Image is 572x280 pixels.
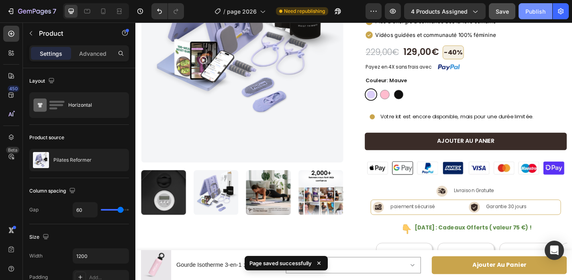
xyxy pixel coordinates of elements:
[519,3,552,19] button: Publish
[254,45,327,54] p: Payez en 4X sans frais avec
[79,49,106,58] p: Advanced
[489,3,515,19] button: Save
[496,8,509,15] span: Save
[40,49,62,58] p: Settings
[253,122,476,141] button: Ajouter au panier
[387,200,432,207] p: Garantie 30 jours
[3,3,60,19] button: 7
[281,200,331,207] p: paiement sécurisé
[525,7,545,16] div: Publish
[53,157,92,163] p: Pilates Reformer
[33,152,49,168] img: product feature img
[135,22,572,280] iframe: Design area
[340,26,361,39] p: -40%
[6,147,19,153] div: Beta
[545,241,564,260] div: Open Intercom Messenger
[332,180,344,192] img: gempages_527756950092383125-f98328d3-e07d-40a5-bb88-8a5fc575644c.png
[372,264,431,272] div: Ajouter au panier
[253,150,476,170] img: gempages_546252643626910542-5ac8f627-82d2-4b25-83e1-ee5b657f9cff.webp
[411,7,468,16] span: 4 products assigned
[227,7,257,16] span: page 2026
[151,3,184,19] div: Undo/Redo
[253,96,269,112] img: gempages_527756950092383125-8a913539-86a1-4286-a4a9-26cb86022c6c.gif
[29,186,77,197] div: Column spacing
[292,219,304,233] img: gempages_527756950092383125-54be7ec1-5169-4d3c-8279-5f0c9dfec896.gif
[29,252,43,260] div: Width
[39,28,107,38] p: Product
[262,198,274,210] img: gempages_527756950092383125-0364145a-45f6-419e-9e62-d483d9f4800e.png
[223,7,225,16] span: /
[351,183,396,189] p: Livraison Gratuite
[368,198,380,210] img: gempages_527756950092383125-6470d6f2-4708-4df9-ac8c-f2d7877e56ca.png
[253,59,300,68] legend: Couleur: Mauve
[327,258,476,278] button: Ajouter au panier
[295,25,336,40] div: 129,00€
[270,99,439,109] p: Votre kit est encore disponible, mais pour une durée limitée.
[333,127,396,135] div: Ajouter au panier
[404,3,486,19] button: 4 products assigned
[249,259,312,267] p: Page saved successfully
[29,206,39,213] div: Gap
[253,26,292,40] div: 229,00€
[73,203,97,217] input: Auto
[73,249,129,263] input: Auto
[53,6,56,16] p: 7
[8,85,19,92] div: 450
[308,222,437,230] strong: [DATE] : Cadeaux Offerts ( valeur 75 €) !
[29,134,64,141] div: Product source
[44,263,161,273] h1: Gourde Isotherme 3-en-1 : avec Support Magnétique & Trépied
[29,76,56,87] div: Layout
[284,8,325,15] span: Need republishing
[334,46,358,53] img: gempages_546252643626910542-814e4ae1-91c6-420c-9068-7ad4cc6e2d33.png
[68,96,117,114] div: Horizontal
[29,232,51,243] div: Size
